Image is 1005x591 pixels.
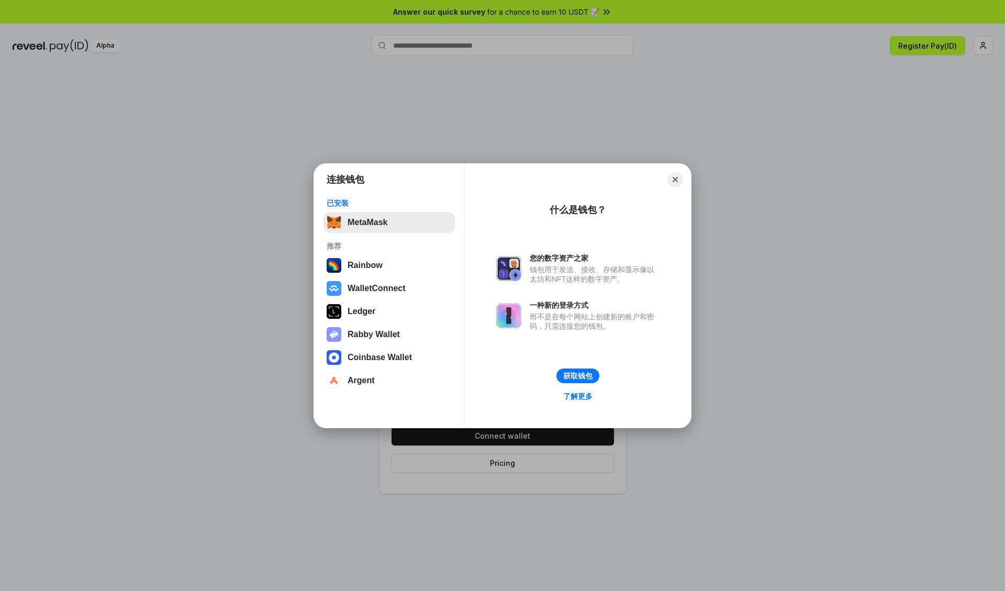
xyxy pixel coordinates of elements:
[348,261,383,270] div: Rainbow
[348,376,375,385] div: Argent
[348,353,412,362] div: Coinbase Wallet
[323,212,455,233] button: MetaMask
[323,370,455,391] button: Argent
[327,241,452,251] div: 推荐
[557,389,599,403] a: 了解更多
[327,173,364,186] h1: 连接钱包
[327,281,341,296] img: svg+xml,%3Csvg%20width%3D%2228%22%20height%3D%2228%22%20viewBox%3D%220%200%2028%2028%22%20fill%3D...
[348,218,387,227] div: MetaMask
[496,303,521,328] img: svg+xml,%3Csvg%20xmlns%3D%22http%3A%2F%2Fwww.w3.org%2F2000%2Fsvg%22%20fill%3D%22none%22%20viewBox...
[327,258,341,273] img: svg+xml,%3Csvg%20width%3D%22120%22%20height%3D%22120%22%20viewBox%3D%220%200%20120%20120%22%20fil...
[556,369,599,383] button: 获取钱包
[530,265,660,284] div: 钱包用于发送、接收、存储和显示像以太坊和NFT这样的数字资产。
[327,350,341,365] img: svg+xml,%3Csvg%20width%3D%2228%22%20height%3D%2228%22%20viewBox%3D%220%200%2028%2028%22%20fill%3D...
[323,255,455,276] button: Rainbow
[327,215,341,230] img: svg+xml,%3Csvg%20fill%3D%22none%22%20height%3D%2233%22%20viewBox%3D%220%200%2035%2033%22%20width%...
[348,307,375,316] div: Ledger
[550,204,606,216] div: 什么是钱包？
[327,327,341,342] img: svg+xml,%3Csvg%20xmlns%3D%22http%3A%2F%2Fwww.w3.org%2F2000%2Fsvg%22%20fill%3D%22none%22%20viewBox...
[530,300,660,310] div: 一种新的登录方式
[323,278,455,299] button: WalletConnect
[327,373,341,388] img: svg+xml,%3Csvg%20width%3D%2228%22%20height%3D%2228%22%20viewBox%3D%220%200%2028%2028%22%20fill%3D...
[323,301,455,322] button: Ledger
[323,324,455,345] button: Rabby Wallet
[323,347,455,368] button: Coinbase Wallet
[348,284,406,293] div: WalletConnect
[668,172,683,187] button: Close
[496,256,521,281] img: svg+xml,%3Csvg%20xmlns%3D%22http%3A%2F%2Fwww.w3.org%2F2000%2Fsvg%22%20fill%3D%22none%22%20viewBox...
[563,371,593,381] div: 获取钱包
[327,304,341,319] img: svg+xml,%3Csvg%20xmlns%3D%22http%3A%2F%2Fwww.w3.org%2F2000%2Fsvg%22%20width%3D%2228%22%20height%3...
[530,253,660,263] div: 您的数字资产之家
[530,312,660,331] div: 而不是在每个网站上创建新的账户和密码，只需连接您的钱包。
[348,330,400,339] div: Rabby Wallet
[327,198,452,208] div: 已安装
[563,392,593,401] div: 了解更多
